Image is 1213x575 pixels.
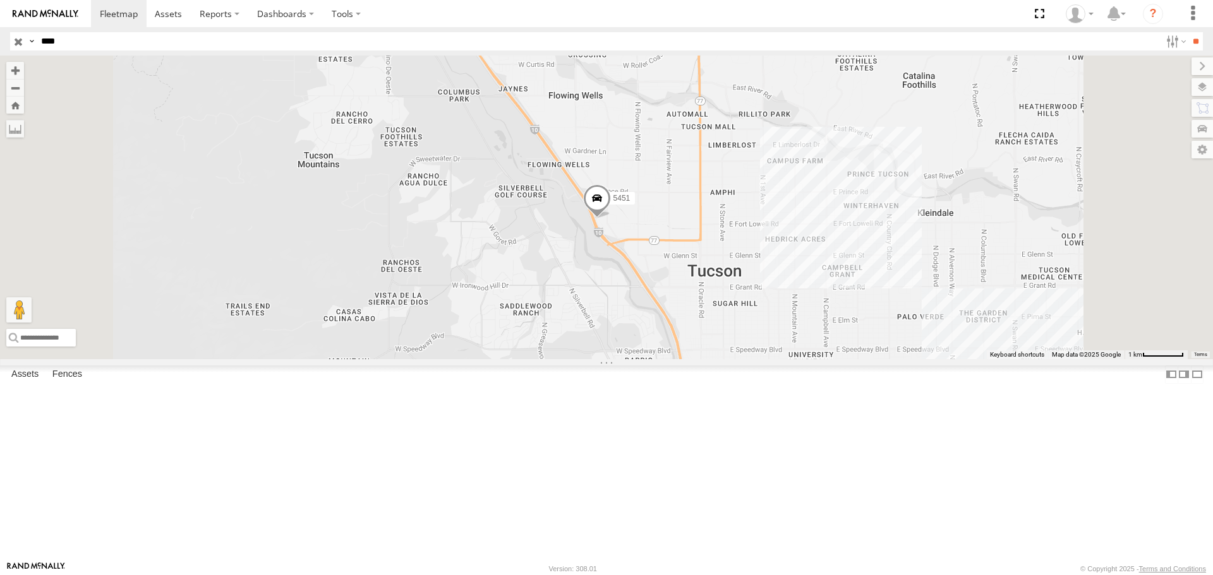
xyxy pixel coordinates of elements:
[46,366,88,384] label: Fences
[1061,4,1098,23] div: Edward Espinoza
[6,297,32,323] button: Drag Pegman onto the map to open Street View
[27,32,37,50] label: Search Query
[6,79,24,97] button: Zoom out
[1080,565,1206,572] div: © Copyright 2025 -
[1191,365,1204,384] label: Hide Summary Table
[1178,365,1190,384] label: Dock Summary Table to the Right
[13,9,78,18] img: rand-logo.svg
[1194,352,1207,357] a: Terms (opens in new tab)
[1125,350,1188,359] button: Map Scale: 1 km per 62 pixels
[1143,4,1163,24] i: ?
[6,97,24,114] button: Zoom Home
[1192,141,1213,158] label: Map Settings
[990,350,1044,359] button: Keyboard shortcuts
[6,62,24,79] button: Zoom in
[549,565,597,572] div: Version: 308.01
[5,366,45,384] label: Assets
[6,120,24,138] label: Measure
[1161,32,1188,50] label: Search Filter Options
[1165,365,1178,384] label: Dock Summary Table to the Left
[7,562,65,575] a: Visit our Website
[1139,565,1206,572] a: Terms and Conditions
[1052,351,1121,358] span: Map data ©2025 Google
[1128,351,1142,358] span: 1 km
[613,194,631,203] span: 5451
